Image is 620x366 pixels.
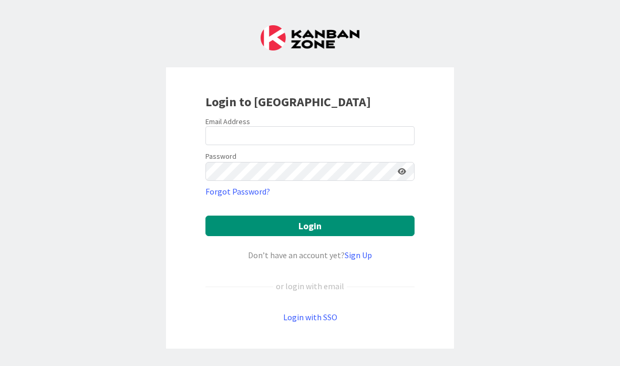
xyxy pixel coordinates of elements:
img: Kanban Zone [261,25,359,50]
div: Don’t have an account yet? [205,249,415,261]
label: Email Address [205,117,250,126]
div: or login with email [273,280,347,292]
label: Password [205,151,236,162]
button: Login [205,216,415,236]
a: Sign Up [345,250,372,260]
a: Forgot Password? [205,185,270,198]
a: Login with SSO [283,312,337,322]
b: Login to [GEOGRAPHIC_DATA] [205,94,371,110]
